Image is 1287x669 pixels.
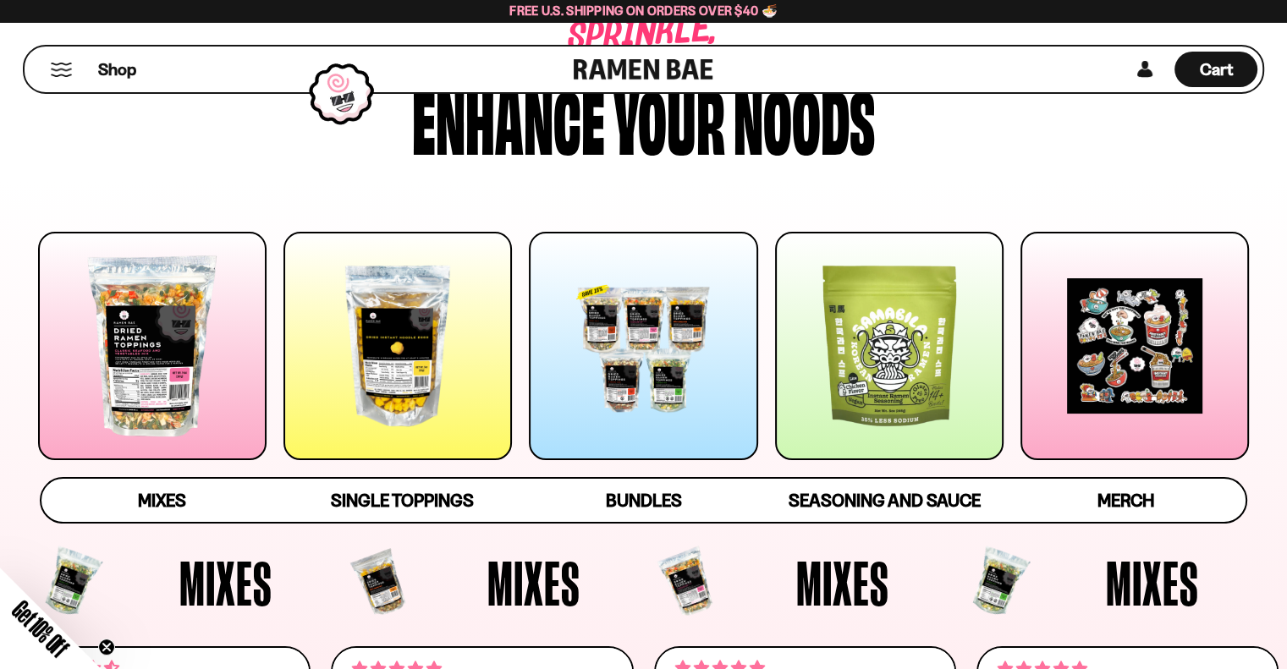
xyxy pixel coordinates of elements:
span: Merch [1097,490,1153,511]
a: Shop [98,52,136,87]
span: Get 10% Off [8,595,74,661]
span: Mixes [1106,551,1199,614]
a: Bundles [523,479,764,522]
div: noods [734,78,875,158]
button: Mobile Menu Trigger [50,63,73,77]
span: Seasoning and Sauce [789,490,981,511]
div: your [613,78,725,158]
a: Single Toppings [282,479,523,522]
span: Single Toppings [331,490,474,511]
span: Mixes [487,551,580,614]
span: Cart [1200,59,1233,80]
span: Bundles [605,490,681,511]
a: Merch [1005,479,1246,522]
a: Mixes [41,479,283,522]
span: Mixes [179,551,272,614]
span: Mixes [138,490,186,511]
a: Cart [1174,47,1257,92]
span: Shop [98,58,136,81]
span: Free U.S. Shipping on Orders over $40 🍜 [509,3,778,19]
span: Mixes [796,551,889,614]
button: Close teaser [98,639,115,655]
a: Seasoning and Sauce [764,479,1005,522]
div: Enhance [412,78,605,158]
